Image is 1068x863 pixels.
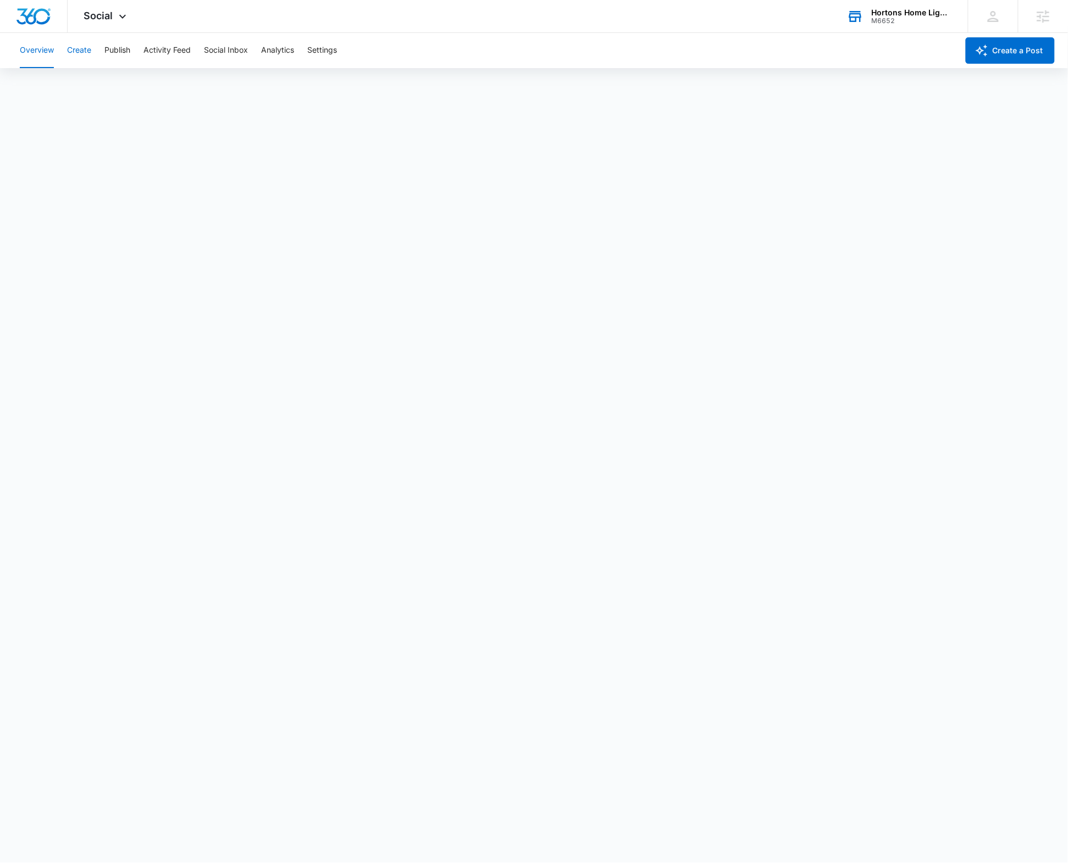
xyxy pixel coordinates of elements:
button: Create a Post [966,37,1055,64]
button: Analytics [261,33,294,68]
span: Social [84,10,113,21]
div: account name [872,8,952,17]
button: Social Inbox [204,33,248,68]
button: Publish [104,33,130,68]
button: Activity Feed [143,33,191,68]
button: Settings [307,33,337,68]
button: Create [67,33,91,68]
div: account id [872,17,952,25]
button: Overview [20,33,54,68]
